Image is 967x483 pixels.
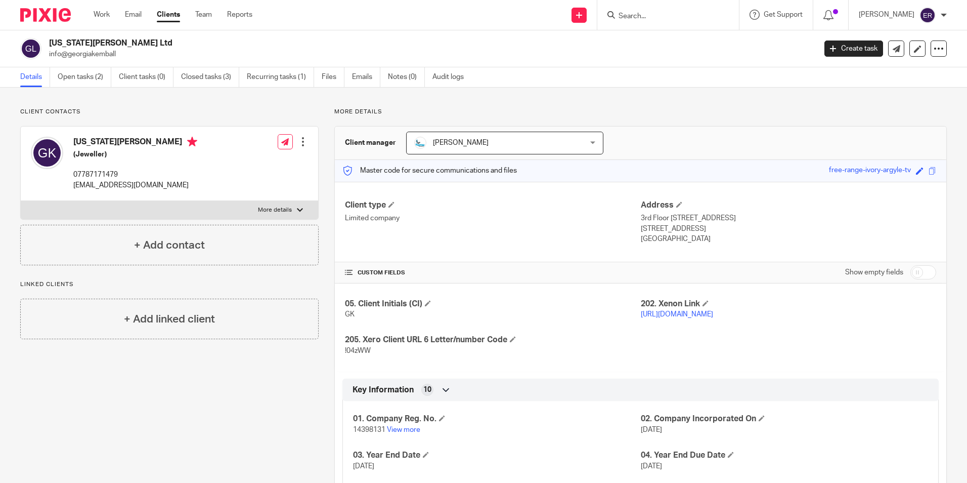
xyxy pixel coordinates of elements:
[20,38,41,59] img: svg%3E
[641,311,713,318] a: [URL][DOMAIN_NAME]
[641,299,936,309] h4: 202. Xenon Link
[641,200,936,211] h4: Address
[352,67,380,87] a: Emails
[387,426,420,433] a: View more
[73,149,197,159] h5: (Jeweller)
[195,10,212,20] a: Team
[58,67,111,87] a: Open tasks (2)
[824,41,883,57] a: Create task
[641,450,928,461] h4: 04. Year End Due Date
[345,311,355,318] span: GK
[845,267,903,277] label: Show empty fields
[641,234,936,244] p: [GEOGRAPHIC_DATA]
[353,385,414,395] span: Key Information
[342,166,517,176] p: Master code for secure communications and files
[764,11,803,18] span: Get Support
[334,108,947,116] p: More details
[134,237,205,253] h4: + Add contact
[353,414,640,424] h4: 01. Company Reg. No.
[258,206,292,214] p: More details
[20,108,319,116] p: Client contacts
[641,224,936,234] p: [STREET_ADDRESS]
[641,426,662,433] span: [DATE]
[181,67,239,87] a: Closed tasks (3)
[345,299,640,309] h4: 05. Client Initials (CI)
[73,170,197,180] p: 07787171479
[187,137,197,147] i: Primary
[247,67,314,87] a: Recurring tasks (1)
[49,38,657,49] h2: [US_STATE][PERSON_NAME] Ltd
[388,67,425,87] a: Notes (0)
[345,138,396,148] h3: Client manager
[641,213,936,223] p: 3rd Floor [STREET_ADDRESS]
[73,180,197,190] p: [EMAIL_ADDRESS][DOMAIN_NAME]
[227,10,252,20] a: Reports
[20,67,50,87] a: Details
[20,280,319,289] p: Linked clients
[125,10,142,20] a: Email
[859,10,914,20] p: [PERSON_NAME]
[641,463,662,470] span: [DATE]
[414,137,426,149] img: Fantail-Accountancy.co.uk%20Mockup%2005%20-%20REVISED%20(2).jpg
[433,139,489,146] span: [PERSON_NAME]
[322,67,344,87] a: Files
[73,137,197,149] h4: [US_STATE][PERSON_NAME]
[353,426,385,433] span: 14398131
[345,213,640,223] p: Limited company
[423,385,431,395] span: 10
[829,165,911,177] div: free-range-ivory-argyle-tv
[345,269,640,277] h4: CUSTOM FIELDS
[618,12,709,21] input: Search
[94,10,110,20] a: Work
[20,8,71,22] img: Pixie
[49,49,809,59] p: info@georgiakemball
[345,200,640,211] h4: Client type
[157,10,180,20] a: Clients
[345,347,371,354] span: !04zWW
[919,7,936,23] img: svg%3E
[124,311,215,327] h4: + Add linked client
[353,463,374,470] span: [DATE]
[119,67,173,87] a: Client tasks (0)
[432,67,471,87] a: Audit logs
[353,450,640,461] h4: 03. Year End Date
[641,414,928,424] h4: 02. Company Incorporated On
[345,335,640,345] h4: 205. Xero Client URL 6 Letter/number Code
[31,137,63,169] img: svg%3E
